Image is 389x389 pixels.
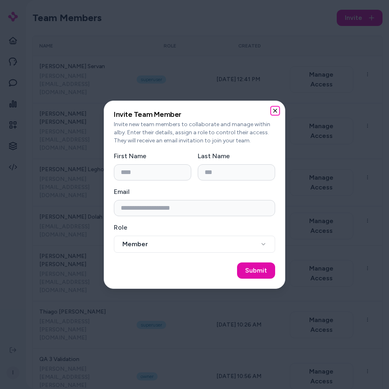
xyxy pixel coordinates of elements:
[114,111,275,118] h2: Invite Team Member
[114,188,130,196] label: Email
[198,152,230,160] label: Last Name
[114,120,275,145] p: Invite new team members to collaborate and manage within alby. Enter their details, assign a role...
[114,152,146,160] label: First Name
[237,262,275,279] button: Submit
[114,224,127,231] label: Role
